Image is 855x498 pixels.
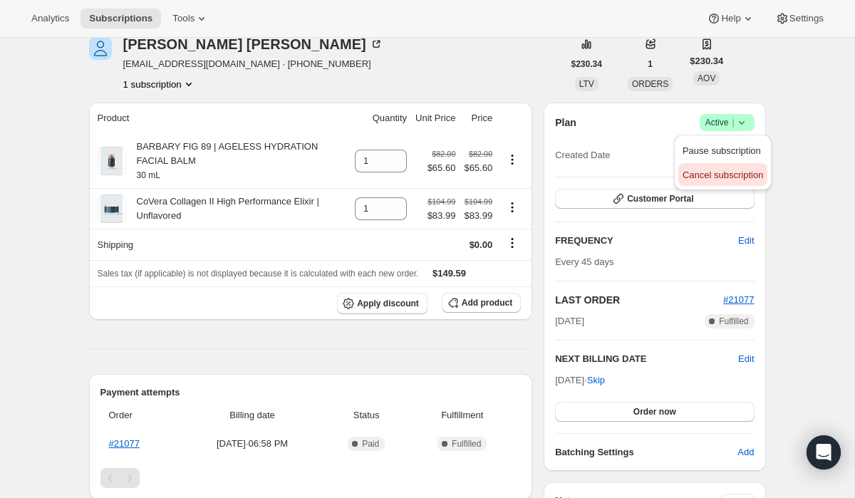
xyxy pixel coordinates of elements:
small: $82.00 [432,150,455,158]
span: [DATE] [555,314,584,328]
span: Status [329,408,403,422]
button: $230.34 [563,54,611,74]
span: $0.00 [470,239,493,250]
span: Every 45 days [555,256,613,267]
span: | [732,117,734,128]
span: Subscriptions [89,13,152,24]
th: Product [89,103,351,134]
span: Pause subscription [683,145,761,156]
button: Pause subscription [678,139,767,162]
span: Analytics [31,13,69,24]
button: Add [729,441,762,464]
small: $82.00 [469,150,492,158]
h2: LAST ORDER [555,293,723,307]
button: Customer Portal [555,189,754,209]
h6: Batching Settings [555,445,737,460]
nav: Pagination [100,468,522,488]
span: Apply discount [357,298,419,309]
span: Customer Portal [627,193,693,204]
span: Skip [587,373,605,388]
button: Order now [555,402,754,422]
div: CoVera Collagen II High Performance Elixir | Unflavored [126,194,347,223]
button: Product actions [501,199,524,215]
span: [DATE] · [555,375,605,385]
span: $149.59 [432,268,466,279]
h2: Plan [555,115,576,130]
div: BARBARY FIG 89 | AGELESS HYDRATION FACIAL BALM [126,140,347,182]
h2: FREQUENCY [555,234,738,248]
h2: NEXT BILLING DATE [555,352,738,366]
button: Settings [767,9,832,28]
span: Settings [789,13,824,24]
span: $230.34 [571,58,602,70]
button: Edit [730,229,762,252]
button: Help [698,9,763,28]
span: $230.34 [690,54,723,68]
h2: Payment attempts [100,385,522,400]
button: Add product [442,293,521,313]
span: $83.99 [464,209,492,223]
span: Active [705,115,749,130]
th: Order [100,400,180,431]
button: Cancel subscription [678,163,767,186]
span: Add product [462,297,512,308]
span: [DATE] · 06:58 PM [184,437,321,451]
button: Shipping actions [501,235,524,251]
span: AOV [698,73,715,83]
button: #21077 [723,293,754,307]
span: Order now [633,406,676,417]
small: $104.99 [427,197,455,206]
span: [EMAIL_ADDRESS][DOMAIN_NAME] · [PHONE_NUMBER] [123,57,383,71]
button: 1 [639,54,661,74]
button: Skip [579,369,613,392]
span: Fulfilled [452,438,481,450]
span: $83.99 [427,209,456,223]
span: Help [721,13,740,24]
span: Billing date [184,408,321,422]
th: Quantity [351,103,411,134]
small: $104.99 [465,197,492,206]
span: Sales tax (if applicable) is not displayed because it is calculated with each new order. [98,269,419,279]
div: [PERSON_NAME] [PERSON_NAME] [123,37,383,51]
button: Analytics [23,9,78,28]
span: 1 [648,58,653,70]
span: Edit [738,234,754,248]
span: $65.60 [427,161,456,175]
span: Tools [172,13,195,24]
span: $65.60 [464,161,492,175]
span: Created Date [555,148,610,162]
small: 30 mL [137,170,160,180]
a: #21077 [723,294,754,305]
span: ORDERS [632,79,668,89]
span: Cancel subscription [683,170,763,180]
button: Apply discount [337,293,427,314]
span: Fulfillment [412,408,512,422]
button: Edit [738,352,754,366]
th: Shipping [89,229,351,260]
button: Subscriptions [81,9,161,28]
a: #21077 [109,438,140,449]
button: Tools [164,9,217,28]
button: Product actions [501,152,524,167]
div: Open Intercom Messenger [807,435,841,470]
button: Product actions [123,77,196,91]
th: Price [460,103,497,134]
span: Fulfilled [719,316,748,327]
span: LTV [579,79,594,89]
th: Unit Price [411,103,460,134]
span: Paid [362,438,379,450]
span: Add [737,445,754,460]
span: Stacy Becker [89,37,112,60]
